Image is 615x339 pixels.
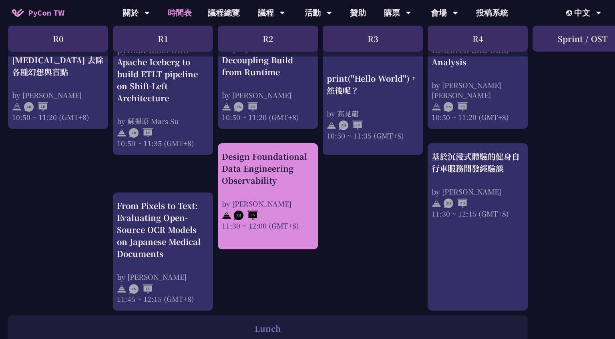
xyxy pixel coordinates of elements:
div: 10:50 ~ 11:20 (GMT+8) [432,112,524,122]
div: by [PERSON_NAME] [222,90,314,100]
div: 10:50 ~ 11:20 (GMT+8) [222,112,314,122]
div: 11:30 ~ 12:15 (GMT+8) [432,209,524,219]
img: ZHZH.38617ef.svg [24,102,48,112]
div: by [PERSON_NAME] [12,90,104,100]
div: 10:50 ~ 11:35 (GMT+8) [327,130,419,140]
div: 11:45 ~ 12:15 (GMT+8) [117,294,209,304]
div: From Pixels to Text: Evaluating Open-Source OCR Models on Japanese Medical Documents [117,200,209,260]
img: svg+xml;base64,PHN2ZyB4bWxucz0iaHR0cDovL3d3dy53My5vcmcvMjAwMC9zdmciIHdpZHRoPSIyNCIgaGVpZ2h0PSIyNC... [12,102,22,112]
div: R2 [218,26,318,52]
div: by [PERSON_NAME] [432,187,524,197]
img: Locale Icon [566,10,574,16]
div: R3 [323,26,423,52]
div: R4 [428,26,528,52]
div: by [PERSON_NAME] [117,272,209,282]
a: From Pixels to Text: Evaluating Open-Source OCR Models on Japanese Medical Documents by [PERSON_N... [117,200,209,304]
img: svg+xml;base64,PHN2ZyB4bWxucz0iaHR0cDovL3d3dy53My5vcmcvMjAwMC9zdmciIHdpZHRoPSIyNCIgaGVpZ2h0PSIyNC... [327,120,336,130]
a: PyCon TW [4,3,72,23]
div: by [PERSON_NAME] [222,199,314,209]
a: 請來的 AI Agent 同事們在寫程式時，怎麼用 [MEDICAL_DATA] 去除各種幻想與盲點 by [PERSON_NAME] 10:50 ~ 11:20 (GMT+8) [12,8,104,122]
img: ENEN.5a408d1.svg [129,284,153,294]
div: 10:50 ~ 11:35 (GMT+8) [117,138,209,148]
img: svg+xml;base64,PHN2ZyB4bWxucz0iaHR0cDovL3d3dy53My5vcmcvMjAwMC9zdmciIHdpZHRoPSIyNCIgaGVpZ2h0PSIyNC... [222,102,231,112]
a: Exploring NASA's Use of Python: Applications in Space Research and Data Analysis by [PERSON_NAME]... [432,8,524,122]
img: svg+xml;base64,PHN2ZyB4bWxucz0iaHR0cDovL3d3dy53My5vcmcvMjAwMC9zdmciIHdpZHRoPSIyNCIgaGVpZ2h0PSIyNC... [222,211,231,220]
img: ENEN.5a408d1.svg [234,102,258,112]
img: Home icon of PyCon TW 2025 [12,9,24,17]
img: ZHEN.371966e.svg [234,211,258,220]
div: How to integrate python tools with Apache Iceberg to build ETLT pipeline on Shift-Left Architecture [117,32,209,104]
img: ZHEN.371966e.svg [129,128,153,138]
a: Maintainable Python Deployments at Scale: Decoupling Build from Runtime by [PERSON_NAME] 10:50 ~ ... [222,8,314,122]
img: svg+xml;base64,PHN2ZyB4bWxucz0iaHR0cDovL3d3dy53My5vcmcvMjAwMC9zdmciIHdpZHRoPSIyNCIgaGVpZ2h0PSIyNC... [432,199,441,208]
img: svg+xml;base64,PHN2ZyB4bWxucz0iaHR0cDovL3d3dy53My5vcmcvMjAwMC9zdmciIHdpZHRoPSIyNCIgaGVpZ2h0PSIyNC... [117,284,127,294]
div: 11:30 ~ 12:00 (GMT+8) [222,221,314,231]
a: print("Hello World")，然後呢？ by 高見龍 10:50 ~ 11:35 (GMT+8) [327,8,419,148]
div: Design Foundational Data Engineering Observability [222,150,314,187]
a: How to integrate python tools with Apache Iceberg to build ETLT pipeline on Shift-Left Architectu... [117,8,209,148]
img: svg+xml;base64,PHN2ZyB4bWxucz0iaHR0cDovL3d3dy53My5vcmcvMjAwMC9zdmciIHdpZHRoPSIyNCIgaGVpZ2h0PSIyNC... [432,102,441,112]
div: by 高見龍 [327,108,419,118]
div: 基於沉浸式體驗的健身自行車服務開發經驗談 [432,150,524,175]
div: R0 [8,26,108,52]
img: ENEN.5a408d1.svg [444,102,468,112]
span: PyCon TW [28,7,64,19]
div: by 蘇揮原 Mars Su [117,116,209,126]
div: by [PERSON_NAME] [PERSON_NAME] [432,80,524,100]
a: Design Foundational Data Engineering Observability by [PERSON_NAME] 11:30 ~ 12:00 (GMT+8) [222,150,314,243]
a: 基於沉浸式體驗的健身自行車服務開發經驗談 by [PERSON_NAME] 11:30 ~ 12:15 (GMT+8) [432,150,524,304]
div: Lunch [12,323,524,335]
div: R1 [113,26,213,52]
div: 10:50 ~ 11:20 (GMT+8) [12,112,104,122]
img: ZHEN.371966e.svg [339,120,363,130]
img: ZHZH.38617ef.svg [444,199,468,208]
img: svg+xml;base64,PHN2ZyB4bWxucz0iaHR0cDovL3d3dy53My5vcmcvMjAwMC9zdmciIHdpZHRoPSIyNCIgaGVpZ2h0PSIyNC... [117,128,127,138]
div: print("Hello World")，然後呢？ [327,72,419,96]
